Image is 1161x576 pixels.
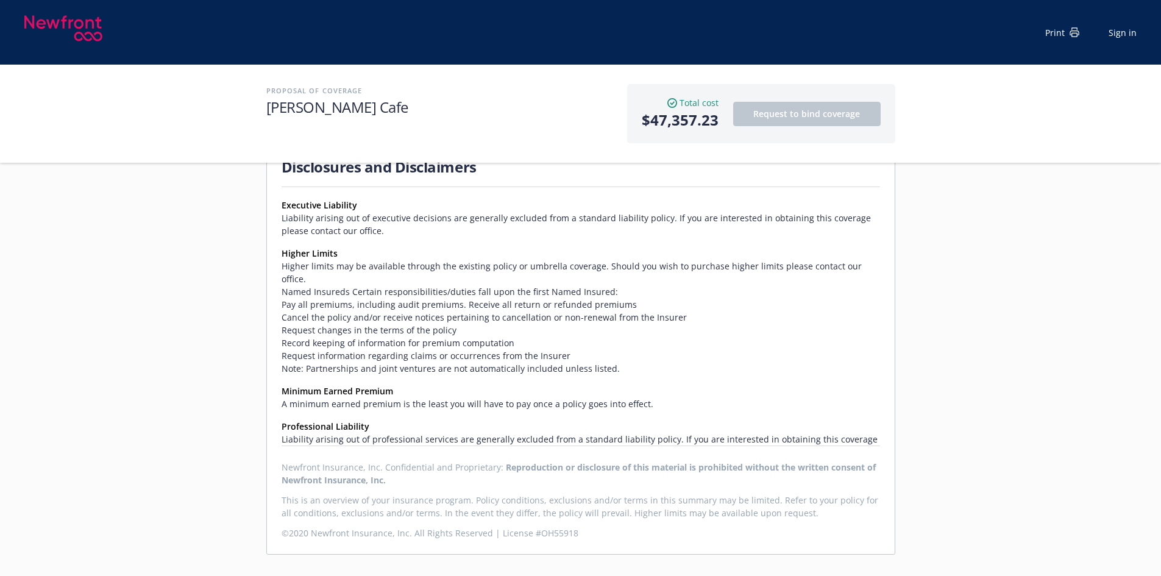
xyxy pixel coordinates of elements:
[282,199,357,211] strong: Executive Liability
[282,298,880,311] li: Pay all premiums, including audit premiums. Receive all return or refunded premiums
[282,362,880,375] span: Note: Partnerships and joint ventures are not automatically included unless listed.
[282,336,880,349] li: Record keeping of information for premium computation
[282,494,880,519] span: This is an overview of your insurance program. Policy conditions, exclusions and/or terms in this...
[753,108,860,119] span: Request to bind coverage
[282,157,880,177] h1: Disclosures and Disclaimers
[282,461,876,486] b: Reproduction or disclosure of this material is prohibited without the written consent of Newfront...
[282,285,880,362] span: Named Insureds Certain responsibilities/duties fall upon the first Named Insured:
[642,109,719,131] span: $47,357.23
[282,212,880,237] span: Liability arising out of executive decisions are generally excluded from a standard liability pol...
[282,385,393,397] strong: Minimum Earned Premium
[1045,26,1079,39] div: Print
[282,311,880,324] li: Cancel the policy and/or receive notices pertaining to cancellation or non-renewal from the Insurer
[282,324,880,336] li: Request changes in the terms of the policy
[266,84,615,97] h2: Proposal of coverage
[680,96,719,109] span: Total cost
[282,349,880,362] li: Request information regarding claims or occurrences from the Insurer
[282,421,369,432] strong: Professional Liability
[266,97,615,117] h1: [PERSON_NAME] Cafe
[733,102,881,126] button: Request to bind coverage
[282,527,880,539] span: ©2020 Newfront Insurance, Inc. All Rights Reserved | License #OH55918
[282,397,880,410] span: A minimum earned premium is the least you will have to pay once a policy goes into effect.
[282,433,880,458] span: Liability arising out of professional services are generally excluded from a standard liability p...
[282,461,880,486] span: Newfront Insurance, Inc. Confidential and Proprietary:
[282,260,880,285] span: Higher limits may be available through the existing policy or umbrella coverage. Should you wish ...
[1109,26,1137,39] a: Sign in
[282,247,338,259] strong: Higher Limits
